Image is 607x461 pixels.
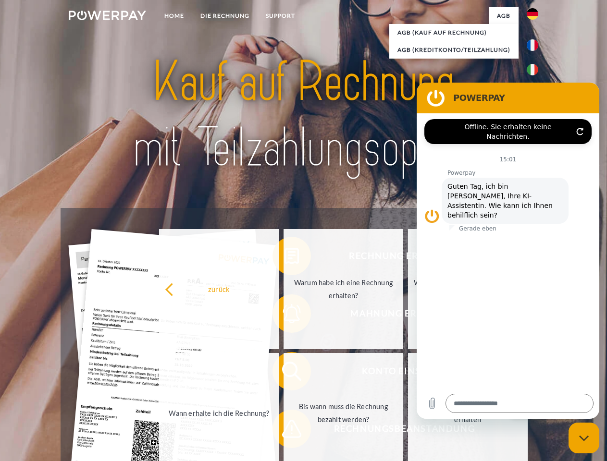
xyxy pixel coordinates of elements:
div: Bis wann muss die Rechnung bezahlt werden? [289,400,397,426]
div: Was habe ich noch offen, ist meine Zahlung eingegangen? [414,276,522,302]
img: de [527,8,538,20]
iframe: Messaging-Fenster [417,83,599,419]
a: AGB (Kreditkonto/Teilzahlung) [389,41,519,59]
img: logo-powerpay-white.svg [69,11,146,20]
img: it [527,64,538,75]
a: agb [489,7,519,24]
div: Ich habe nur eine Teillieferung erhalten [414,400,522,426]
a: Home [156,7,192,24]
div: Wann erhalte ich die Rechnung? [165,406,273,419]
iframe: Schaltfläche zum Öffnen des Messaging-Fensters; Konversation läuft [569,423,599,453]
img: title-powerpay_de.svg [92,46,515,184]
img: fr [527,39,538,51]
a: DIE RECHNUNG [192,7,258,24]
a: Was habe ich noch offen, ist meine Zahlung eingegangen? [408,229,528,349]
div: Warum habe ich eine Rechnung erhalten? [289,276,397,302]
div: zurück [165,282,273,295]
a: AGB (Kauf auf Rechnung) [389,24,519,41]
a: SUPPORT [258,7,303,24]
